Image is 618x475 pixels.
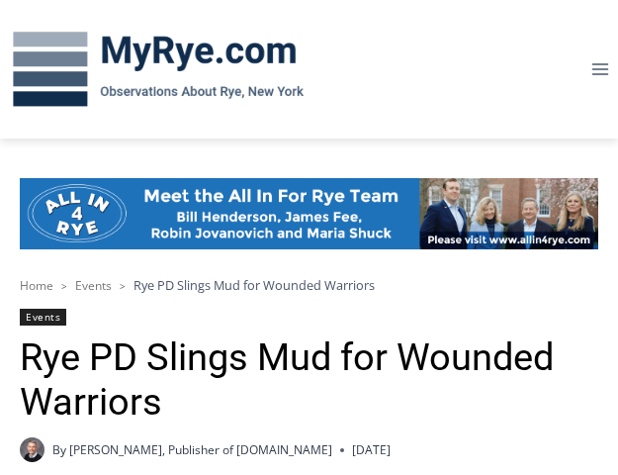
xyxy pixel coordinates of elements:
[75,277,112,294] a: Events
[352,440,391,459] time: [DATE]
[20,277,53,294] a: Home
[133,276,375,294] span: Rye PD Slings Mud for Wounded Warriors
[20,275,598,295] nav: Breadcrumbs
[20,335,598,426] h1: Rye PD Slings Mud for Wounded Warriors
[120,279,126,293] span: >
[52,440,66,459] span: By
[69,441,332,458] a: [PERSON_NAME], Publisher of [DOMAIN_NAME]
[20,437,44,462] a: Author image
[581,53,618,84] button: Open menu
[61,279,67,293] span: >
[20,178,598,249] img: All in for Rye
[20,309,66,326] a: Events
